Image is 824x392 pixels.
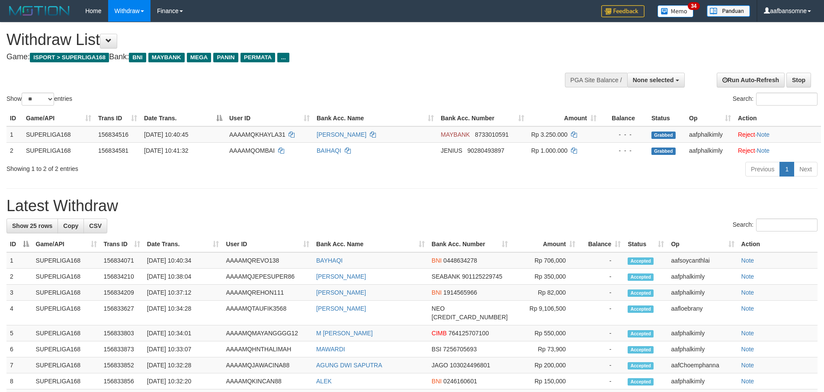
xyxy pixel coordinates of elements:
[6,373,32,389] td: 8
[628,378,654,386] span: Accepted
[313,236,428,252] th: Bank Acc. Name: activate to sort column ascending
[475,131,509,138] span: Copy 8733010591 to clipboard
[511,357,579,373] td: Rp 200,000
[316,362,382,369] a: AGUNG DWI SAPUTRA
[651,132,676,139] span: Grabbed
[443,289,477,296] span: Copy 1914565966 to clipboard
[100,373,144,389] td: 156833856
[100,301,144,325] td: 156833627
[222,236,313,252] th: User ID: activate to sort column ascending
[579,325,624,341] td: -
[734,142,821,158] td: ·
[667,252,737,269] td: aafsoycanthlai
[579,357,624,373] td: -
[144,236,223,252] th: Date Trans.: activate to sort column ascending
[100,269,144,285] td: 156834210
[432,305,445,312] span: NEO
[443,378,477,385] span: Copy 0246160601 to clipboard
[628,305,654,313] span: Accepted
[531,131,568,138] span: Rp 3.250.000
[511,325,579,341] td: Rp 550,000
[6,110,22,126] th: ID
[511,301,579,325] td: Rp 9,106,500
[6,357,32,373] td: 7
[222,285,313,301] td: AAAAMQREHON111
[100,285,144,301] td: 156834209
[432,362,448,369] span: JAGO
[6,301,32,325] td: 4
[467,147,504,154] span: Copy 90280493897 to clipboard
[603,146,644,155] div: - - -
[579,341,624,357] td: -
[511,285,579,301] td: Rp 82,000
[579,373,624,389] td: -
[779,162,794,177] a: 1
[462,273,502,280] span: Copy 901125229745 to clipboard
[32,325,100,341] td: SUPERLIGA168
[733,93,818,106] label: Search:
[667,269,737,285] td: aafphalkimly
[6,252,32,269] td: 1
[316,257,343,264] a: BAYHAQI
[100,325,144,341] td: 156833803
[667,301,737,325] td: aafloebrany
[738,147,755,154] a: Reject
[432,289,442,296] span: BNI
[144,301,223,325] td: [DATE] 10:34:28
[187,53,212,62] span: MEGA
[745,162,780,177] a: Previous
[22,142,95,158] td: SUPERLIGA168
[58,218,84,233] a: Copy
[741,305,754,312] a: Note
[579,301,624,325] td: -
[95,110,141,126] th: Trans ID: activate to sort column ascending
[32,236,100,252] th: Game/API: activate to sort column ascending
[226,110,313,126] th: User ID: activate to sort column ascending
[667,325,737,341] td: aafphalkimly
[741,257,754,264] a: Note
[32,252,100,269] td: SUPERLIGA168
[6,53,541,61] h4: Game: Bank:
[213,53,238,62] span: PANIN
[741,362,754,369] a: Note
[222,341,313,357] td: AAAAMQHNTHALIMAH
[717,73,785,87] a: Run Auto-Refresh
[6,31,541,48] h1: Withdraw List
[628,289,654,297] span: Accepted
[443,257,477,264] span: Copy 0448634278 to clipboard
[741,378,754,385] a: Note
[6,218,58,233] a: Show 25 rows
[657,5,694,17] img: Button%20Memo.svg
[437,110,528,126] th: Bank Acc. Number: activate to sort column ascending
[222,325,313,341] td: AAAAMQMAYANGGGG12
[6,197,818,215] h1: Latest Withdraw
[6,325,32,341] td: 5
[316,273,366,280] a: [PERSON_NAME]
[686,110,734,126] th: Op: activate to sort column ascending
[144,285,223,301] td: [DATE] 10:37:12
[579,252,624,269] td: -
[316,346,345,353] a: MAWARDI
[6,285,32,301] td: 3
[450,362,490,369] span: Copy 103024496801 to clipboard
[6,93,72,106] label: Show entries
[98,131,128,138] span: 156834516
[667,236,737,252] th: Op: activate to sort column ascending
[511,252,579,269] td: Rp 706,000
[733,218,818,231] label: Search:
[277,53,289,62] span: ...
[32,341,100,357] td: SUPERLIGA168
[229,131,285,138] span: AAAAMQKHAYLA31
[432,330,447,337] span: CIMB
[432,273,460,280] span: SEABANK
[565,73,627,87] div: PGA Site Balance /
[628,257,654,265] span: Accepted
[98,147,128,154] span: 156834581
[528,110,600,126] th: Amount: activate to sort column ascending
[707,5,750,17] img: panduan.png
[6,161,337,173] div: Showing 1 to 2 of 2 entries
[144,147,188,154] span: [DATE] 10:41:32
[222,269,313,285] td: AAAAMQJEPESUPER86
[30,53,109,62] span: ISPORT > SUPERLIGA168
[627,73,685,87] button: None selected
